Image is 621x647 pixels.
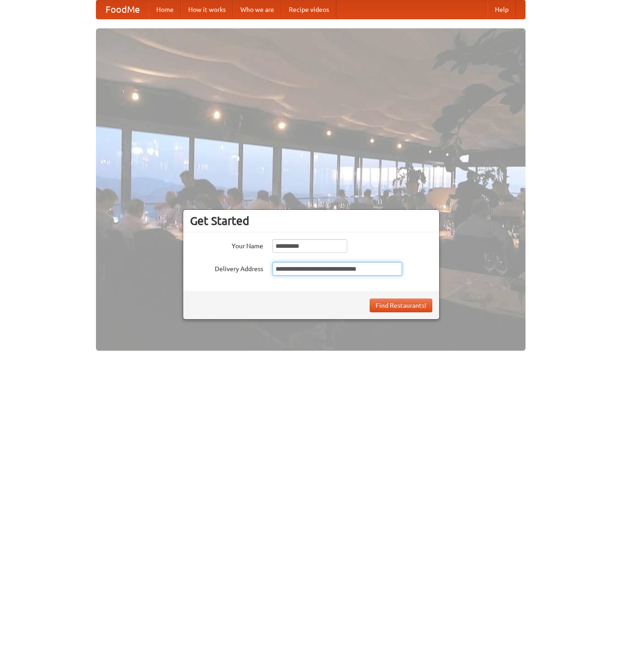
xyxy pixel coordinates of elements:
button: Find Restaurants! [370,299,432,312]
a: Recipe videos [281,0,336,19]
a: Help [488,0,516,19]
a: FoodMe [96,0,149,19]
a: Home [149,0,181,19]
label: Your Name [190,239,263,251]
a: How it works [181,0,233,19]
label: Delivery Address [190,262,263,273]
h3: Get Started [190,214,432,228]
a: Who we are [233,0,281,19]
